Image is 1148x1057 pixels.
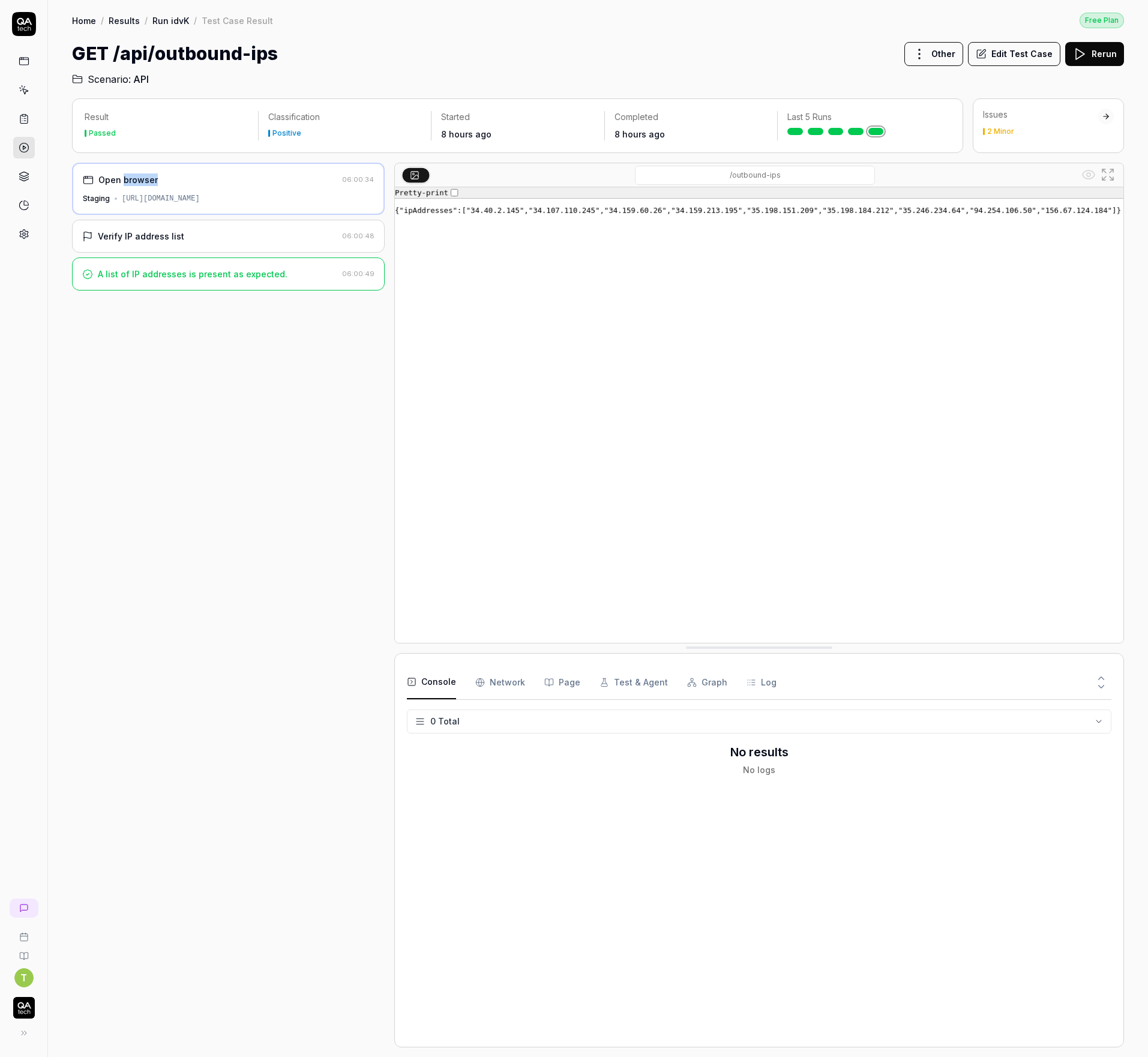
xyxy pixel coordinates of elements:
button: Open in full screen [1098,165,1117,184]
time: 06:00:48 [342,232,374,240]
div: Open browser [98,173,158,186]
div: Passed [89,130,116,137]
h3: No results [730,743,789,761]
a: Scenario:API [72,72,149,86]
time: 06:00:49 [342,270,374,278]
p: Last 5 Runs [787,111,941,123]
button: Other [904,42,963,66]
button: QA Tech Logo [5,987,43,1021]
button: Console [407,666,456,699]
a: Free Plan [1080,12,1124,28]
button: Rerun [1065,42,1124,66]
p: Started [441,111,595,123]
p: Completed [615,111,768,123]
div: [URL][DOMAIN_NAME] [122,193,200,204]
p: Classification [268,111,422,123]
time: 8 hours ago [615,129,665,139]
button: Show all interative elements [1079,165,1098,184]
a: Home [72,14,96,26]
div: Free Plan [1080,13,1124,28]
div: No logs [743,763,775,776]
img: Screenshot [395,187,1123,643]
button: Page [544,666,580,699]
h1: GET /api/outbound-ips [72,40,278,67]
a: Book a call with us [5,923,43,942]
span: Scenario: [85,72,131,86]
div: Issues [983,109,1098,121]
div: Positive [272,130,301,137]
a: Run idvK [152,14,189,26]
button: Graph [687,666,727,699]
div: / [194,14,197,26]
a: Documentation [5,942,43,961]
div: / [145,14,148,26]
time: 06:00:34 [342,175,374,184]
div: 2 Minor [987,128,1014,135]
p: Result [85,111,248,123]
a: Results [109,14,140,26]
img: QA Tech Logo [13,997,35,1019]
button: Edit Test Case [968,42,1060,66]
div: Test Case Result [202,14,273,26]
button: T [14,968,34,987]
div: / [101,14,104,26]
a: New conversation [10,899,38,918]
button: Test & Agent [600,666,668,699]
time: 8 hours ago [441,129,491,139]
div: A list of IP addresses is present as expected. [98,268,287,280]
div: Staging [83,193,110,204]
button: Log [747,666,777,699]
button: Network [475,666,525,699]
span: API [133,72,149,86]
div: Verify IP address list [98,230,184,242]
